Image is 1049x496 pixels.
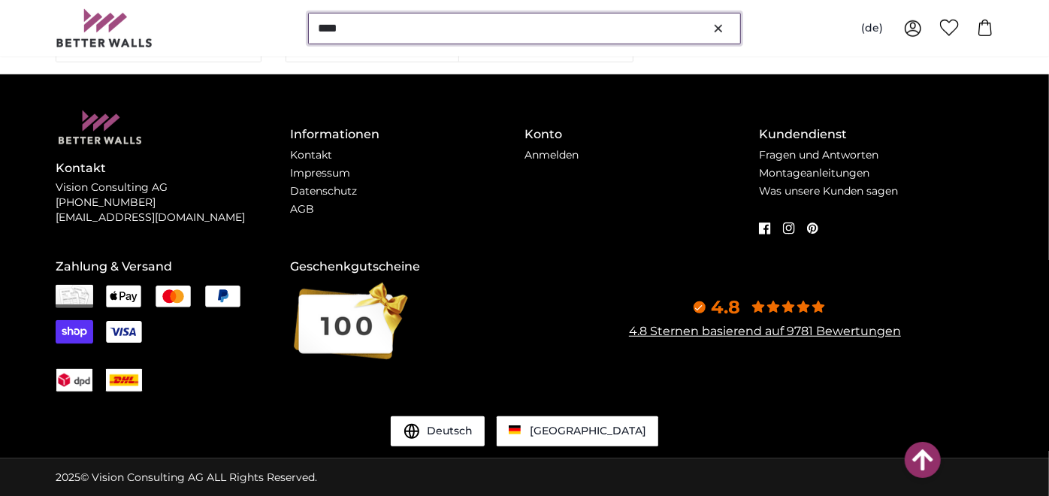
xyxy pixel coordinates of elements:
a: AGB [290,202,314,216]
span: Deutsch [427,424,473,439]
a: Anmelden [524,148,579,162]
img: Betterwalls [56,9,153,47]
a: Fragen und Antworten [759,148,878,162]
button: (de) [849,15,895,42]
h4: Geschenkgutscheine [290,258,524,276]
h4: Zahlung & Versand [56,258,290,276]
a: Deutschland [GEOGRAPHIC_DATA] [497,416,658,446]
a: Impressum [290,166,350,180]
a: Was unsere Kunden sagen [759,184,898,198]
p: Vision Consulting AG [PHONE_NUMBER] [EMAIL_ADDRESS][DOMAIN_NAME] [56,180,290,225]
h4: Kundendienst [759,126,993,144]
span: [GEOGRAPHIC_DATA] [530,424,646,437]
span: 2025 [56,470,80,484]
a: Kontakt [290,148,332,162]
img: Rechnung [56,285,93,309]
img: DPD [56,374,92,387]
a: 4.8 Sternen basierend auf 9781 Bewertungen [629,324,901,338]
img: DHL [106,374,142,387]
div: © Vision Consulting AG ALL Rights Reserved. [56,470,317,485]
a: Datenschutz [290,184,357,198]
a: Montageanleitungen [759,166,869,180]
h4: Informationen [290,126,524,144]
button: Deutsch [391,416,485,446]
h4: Kontakt [56,159,290,177]
img: Deutschland [509,425,521,434]
h4: Konto [524,126,759,144]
